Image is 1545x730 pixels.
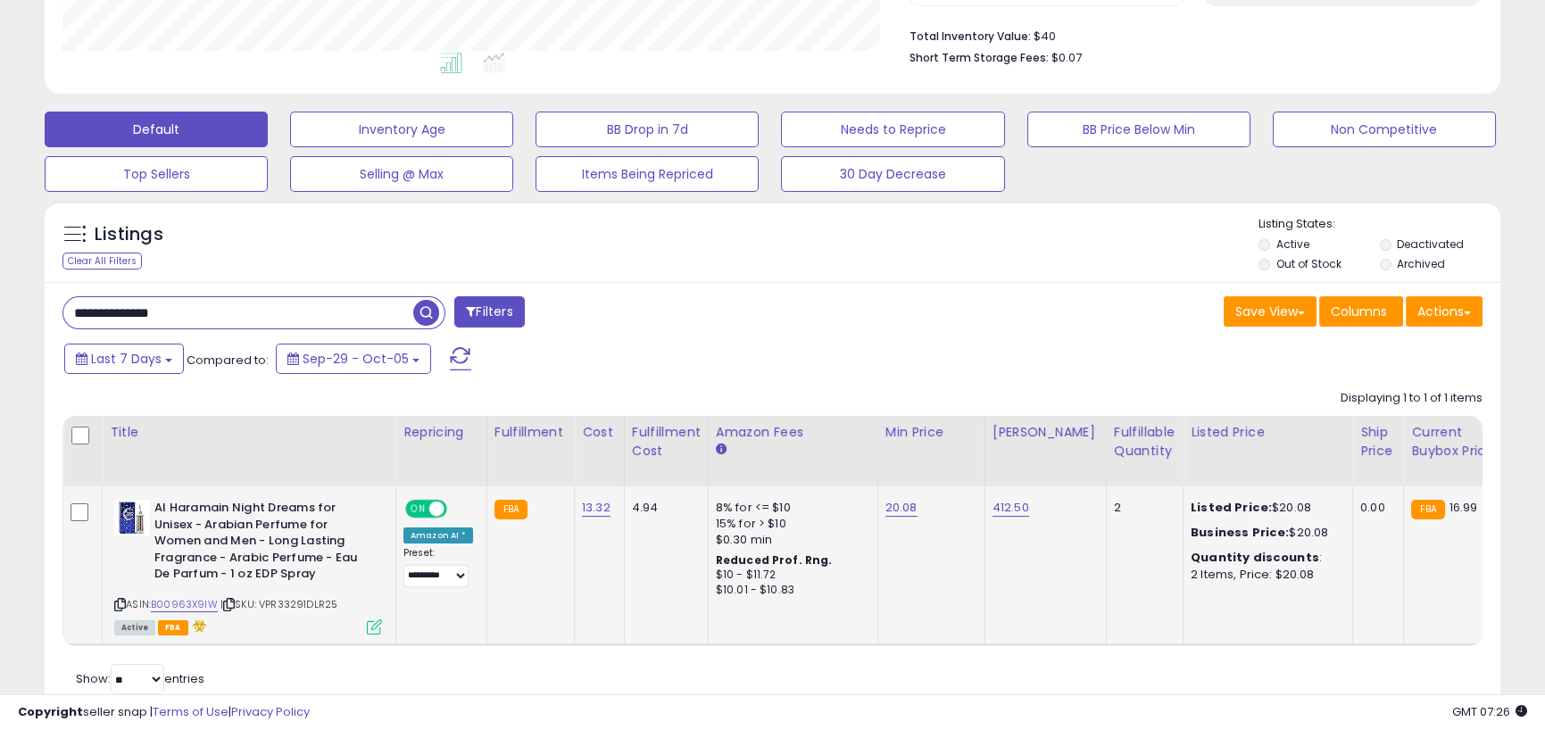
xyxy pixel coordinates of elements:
b: Total Inventory Value: [910,29,1031,44]
small: FBA [494,500,527,519]
div: Amazon AI * [403,527,473,543]
div: 15% for > $10 [716,516,864,532]
div: $10.01 - $10.83 [716,583,864,598]
div: Clear All Filters [62,253,142,270]
span: 2025-10-13 07:26 GMT [1452,703,1527,720]
span: Last 7 Days [91,350,162,368]
a: Terms of Use [153,703,228,720]
button: Selling @ Max [290,156,513,192]
span: | SKU: VPR33291DLR25 [220,597,337,611]
div: Listed Price [1191,423,1345,442]
div: $0.30 min [716,532,864,548]
p: Listing States: [1258,216,1500,233]
label: Active [1275,236,1308,252]
button: BB Price Below Min [1027,112,1250,147]
b: Business Price: [1191,524,1289,541]
div: Preset: [403,547,473,587]
button: Last 7 Days [64,344,184,374]
a: 20.08 [885,499,918,517]
li: $40 [910,24,1469,46]
button: Filters [454,296,524,328]
div: 8% for <= $10 [716,500,864,516]
button: 30 Day Decrease [781,156,1004,192]
span: OFF [444,502,473,517]
div: [PERSON_NAME] [993,423,1099,442]
a: 412.50 [993,499,1029,517]
div: Fulfillable Quantity [1114,423,1175,460]
b: Reduced Prof. Rng. [716,552,833,568]
div: Title [110,423,388,442]
small: FBA [1411,500,1444,519]
span: $0.07 [1051,49,1082,66]
span: 16.99 [1449,499,1478,516]
button: Items Being Repriced [536,156,759,192]
label: Archived [1397,256,1445,271]
div: 0.00 [1360,500,1390,516]
b: Al Haramain Night Dreams for Unisex - Arabian Perfume for Women and Men - Long Lasting Fragrance ... [154,500,371,587]
span: FBA [158,620,188,635]
button: Inventory Age [290,112,513,147]
button: Columns [1319,296,1403,327]
button: Non Competitive [1273,112,1496,147]
h5: Listings [95,222,163,247]
button: Default [45,112,268,147]
button: BB Drop in 7d [536,112,759,147]
label: Out of Stock [1275,256,1341,271]
button: Actions [1406,296,1483,327]
span: Columns [1331,303,1387,320]
div: Min Price [885,423,977,442]
span: All listings currently available for purchase on Amazon [114,620,155,635]
span: Sep-29 - Oct-05 [303,350,409,368]
button: Save View [1224,296,1317,327]
div: $10 - $11.72 [716,568,864,583]
img: 51hp6M4b2rL._SL40_.jpg [114,500,150,535]
a: B00963X9IW [151,597,218,612]
i: hazardous material [188,619,207,632]
div: Ship Price [1360,423,1396,460]
div: Current Buybox Price [1411,423,1503,460]
b: Quantity discounts [1191,549,1319,566]
b: Listed Price: [1191,499,1272,516]
div: Cost [582,423,617,442]
div: Amazon Fees [716,423,870,442]
a: Privacy Policy [231,703,310,720]
button: Needs to Reprice [781,112,1004,147]
b: Short Term Storage Fees: [910,50,1049,65]
div: Fulfillment [494,423,567,442]
div: $20.08 [1191,500,1339,516]
button: Sep-29 - Oct-05 [276,344,431,374]
strong: Copyright [18,703,83,720]
div: 4.94 [632,500,694,516]
div: 2 Items, Price: $20.08 [1191,567,1339,583]
small: Amazon Fees. [716,442,727,458]
span: Show: entries [76,670,204,687]
a: 13.32 [582,499,611,517]
span: Compared to: [187,352,269,369]
div: ASIN: [114,500,382,633]
div: Displaying 1 to 1 of 1 items [1341,390,1483,407]
span: ON [407,502,429,517]
label: Deactivated [1397,236,1464,252]
div: : [1191,550,1339,566]
div: Repricing [403,423,479,442]
div: seller snap | | [18,704,310,721]
div: 2 [1114,500,1169,516]
div: Fulfillment Cost [632,423,701,460]
div: $20.08 [1191,525,1339,541]
button: Top Sellers [45,156,268,192]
